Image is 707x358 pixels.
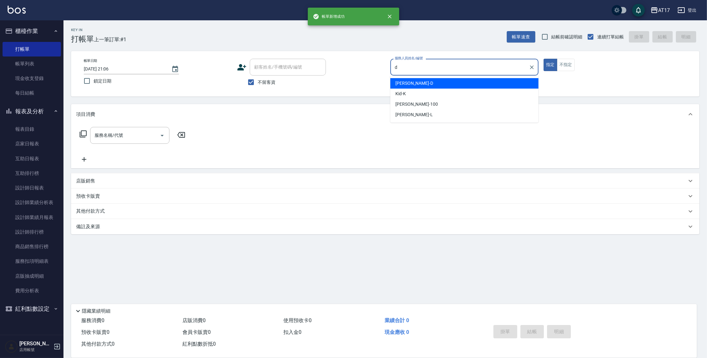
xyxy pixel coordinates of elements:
button: Open [157,130,167,141]
div: 預收卡販賣 [71,189,699,204]
div: 店販銷售 [71,173,699,189]
a: 設計師排行榜 [3,225,61,239]
span: Kid -K [395,90,406,97]
p: 項目消費 [76,111,95,118]
p: 店販銷售 [76,178,95,184]
label: 服務人員姓名/編號 [395,56,423,61]
span: 上一筆訂單:#1 [94,36,127,43]
p: 其他付款方式 [76,208,108,215]
a: 商品銷售排行榜 [3,239,61,254]
button: 指定 [544,59,557,71]
span: 帳單新增成功 [313,13,345,20]
span: 扣入金 0 [283,329,301,335]
span: [PERSON_NAME] -100 [395,101,438,108]
button: 登出 [675,4,699,16]
img: Person [5,340,18,353]
button: 不指定 [557,59,575,71]
p: 店用帳號 [19,347,52,353]
div: AT17 [658,6,670,14]
p: 隱藏業績明細 [82,308,110,315]
a: 每日結帳 [3,86,61,100]
span: 店販消費 0 [182,317,206,323]
a: 費用分析表 [3,283,61,298]
span: 紅利點數折抵 0 [182,341,216,347]
a: 設計師日報表 [3,181,61,195]
h3: 打帳單 [71,35,94,43]
span: 其他付款方式 0 [81,341,115,347]
span: 業績合計 0 [385,317,409,323]
button: 櫃檯作業 [3,23,61,39]
button: 報表及分析 [3,103,61,120]
button: 帳單速查 [507,31,535,43]
span: 現金應收 0 [385,329,409,335]
p: 預收卡販賣 [76,193,100,200]
span: 連續打單結帳 [597,34,624,40]
button: Choose date, selected date is 2025-09-21 [168,62,183,77]
button: Clear [527,63,536,72]
input: YYYY/MM/DD hh:mm [84,64,165,74]
span: [PERSON_NAME] -D [395,80,433,87]
button: close [383,10,397,23]
a: 店家日報表 [3,136,61,151]
button: AT17 [648,4,672,17]
div: 備註及來源 [71,219,699,234]
button: save [632,4,645,17]
p: 備註及來源 [76,223,100,230]
a: 打帳單 [3,42,61,56]
span: 結帳前確認明細 [552,34,583,40]
span: 預收卡販賣 0 [81,329,109,335]
a: 帳單列表 [3,56,61,71]
a: 設計師業績月報表 [3,210,61,225]
div: 項目消費 [71,104,699,124]
a: 設計師業績分析表 [3,195,61,210]
span: [PERSON_NAME] -L [395,111,433,118]
span: 使用預收卡 0 [283,317,312,323]
button: 紅利點數設定 [3,301,61,317]
div: 其他付款方式 [71,204,699,219]
a: 互助排行榜 [3,166,61,181]
h2: Key In [71,28,94,32]
a: 服務扣項明細表 [3,254,61,268]
span: 鎖定日期 [94,78,111,84]
a: 現金收支登錄 [3,71,61,86]
a: 互助日報表 [3,151,61,166]
span: 不留客資 [258,79,275,86]
a: 報表目錄 [3,122,61,136]
span: 服務消費 0 [81,317,104,323]
img: Logo [8,6,26,14]
h5: [PERSON_NAME] [19,341,52,347]
a: 店販抽成明細 [3,269,61,283]
label: 帳單日期 [84,58,97,63]
span: 會員卡販賣 0 [182,329,211,335]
